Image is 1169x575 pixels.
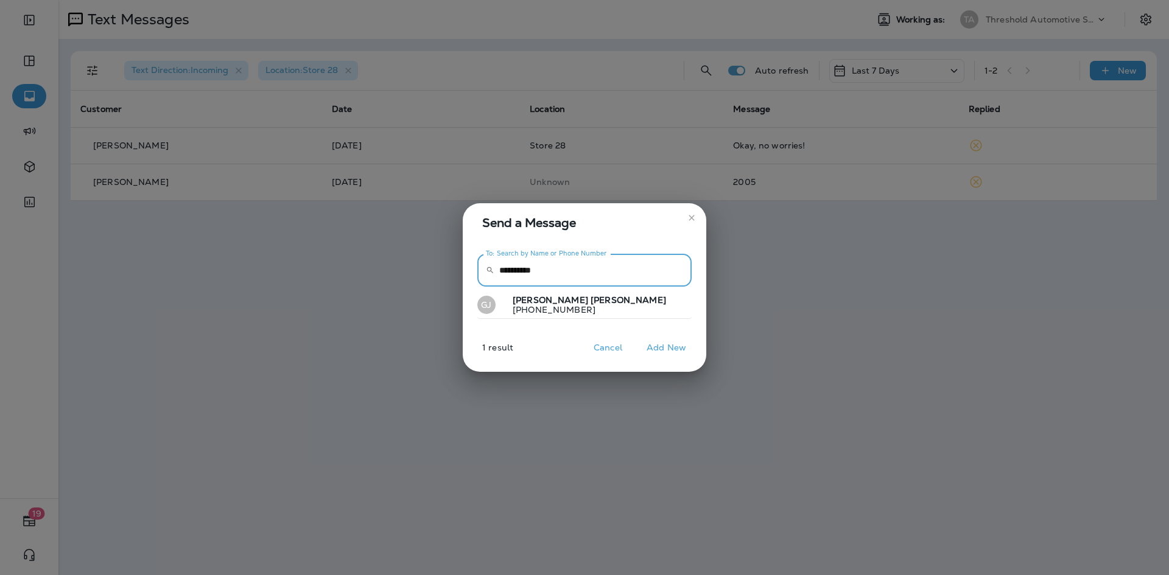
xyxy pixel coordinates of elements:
[477,296,496,314] div: GJ
[585,338,631,357] button: Cancel
[591,294,666,305] span: [PERSON_NAME]
[458,343,513,362] p: 1 result
[641,338,692,357] button: Add New
[513,294,588,305] span: [PERSON_NAME]
[477,291,692,319] button: GJ[PERSON_NAME] [PERSON_NAME][PHONE_NUMBER]
[486,249,607,258] label: To: Search by Name or Phone Number
[503,305,666,315] p: [PHONE_NUMBER]
[482,213,692,232] span: Send a Message
[682,208,701,228] button: close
